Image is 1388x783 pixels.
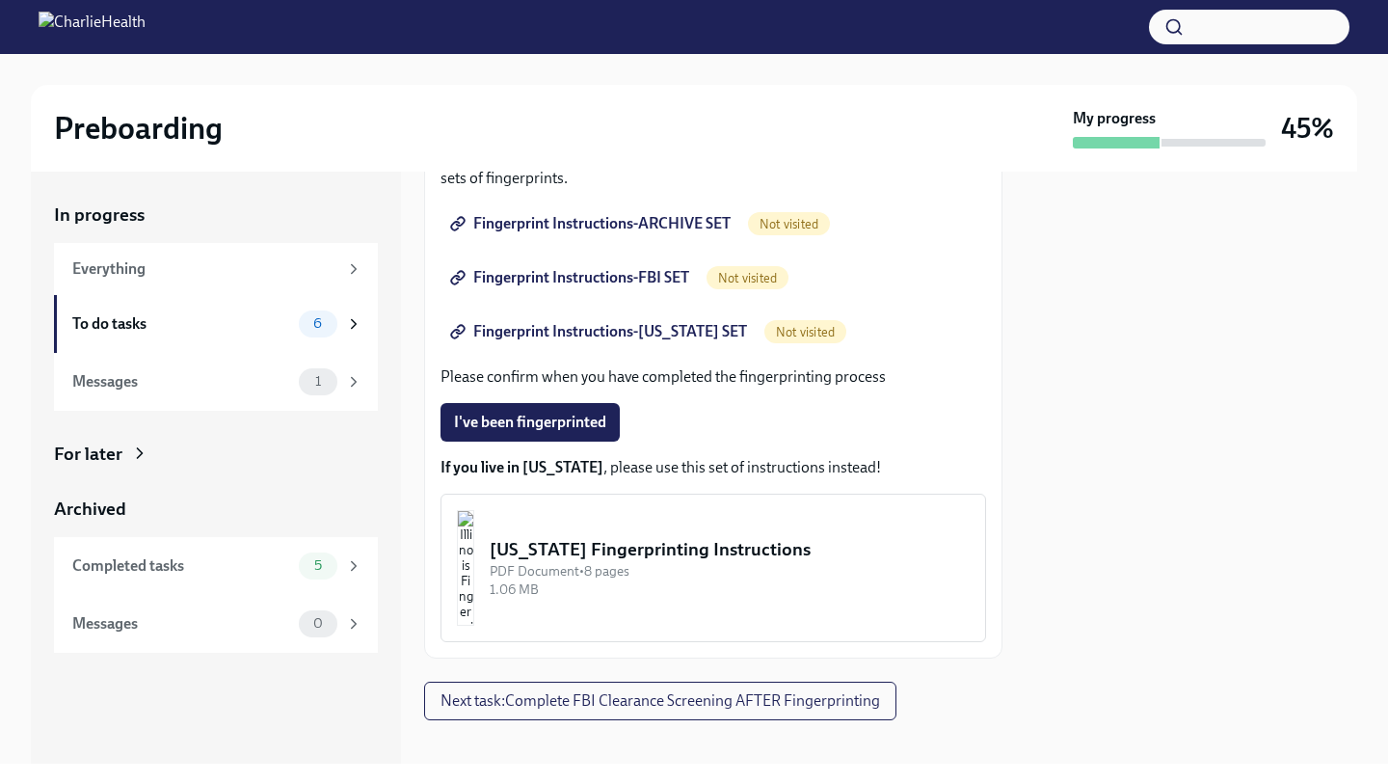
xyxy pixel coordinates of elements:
div: 1.06 MB [490,580,970,599]
a: To do tasks6 [54,295,378,353]
h2: Preboarding [54,109,223,148]
a: Everything [54,243,378,295]
a: Fingerprint Instructions-[US_STATE] SET [440,312,761,351]
span: Not visited [707,271,788,285]
span: 6 [302,316,334,331]
a: Fingerprint Instructions-ARCHIVE SET [440,204,744,243]
p: Please confirm when you have completed the fingerprinting process [440,366,986,388]
button: I've been fingerprinted [440,403,620,442]
div: Messages [72,613,291,634]
img: CharlieHealth [39,12,146,42]
span: I've been fingerprinted [454,413,606,432]
span: Fingerprint Instructions-[US_STATE] SET [454,322,747,341]
span: Not visited [764,325,846,339]
a: In progress [54,202,378,228]
div: PDF Document • 8 pages [490,562,970,580]
span: 5 [303,558,334,573]
img: Illinois Fingerprinting Instructions [457,510,474,626]
a: Messages0 [54,595,378,653]
a: Messages1 [54,353,378,411]
strong: My progress [1073,108,1156,129]
button: Next task:Complete FBI Clearance Screening AFTER Fingerprinting [424,682,896,720]
div: Messages [72,371,291,392]
div: For later [54,442,122,467]
p: , please use this set of instructions instead! [440,457,986,478]
h3: 45% [1281,111,1334,146]
div: To do tasks [72,313,291,335]
div: [US_STATE] Fingerprinting Instructions [490,537,970,562]
span: 1 [304,374,333,389]
span: Fingerprint Instructions-FBI SET [454,268,689,287]
span: 0 [302,616,334,631]
a: Archived [54,497,378,522]
strong: If you live in [US_STATE] [440,458,603,476]
span: Fingerprint Instructions-ARCHIVE SET [454,214,731,233]
a: Completed tasks5 [54,537,378,595]
div: Completed tasks [72,555,291,577]
span: Next task : Complete FBI Clearance Screening AFTER Fingerprinting [440,691,880,711]
span: Not visited [748,217,830,231]
a: Fingerprint Instructions-FBI SET [440,258,703,297]
div: Everything [72,258,337,280]
button: [US_STATE] Fingerprinting InstructionsPDF Document•8 pages1.06 MB [440,494,986,642]
a: For later [54,442,378,467]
